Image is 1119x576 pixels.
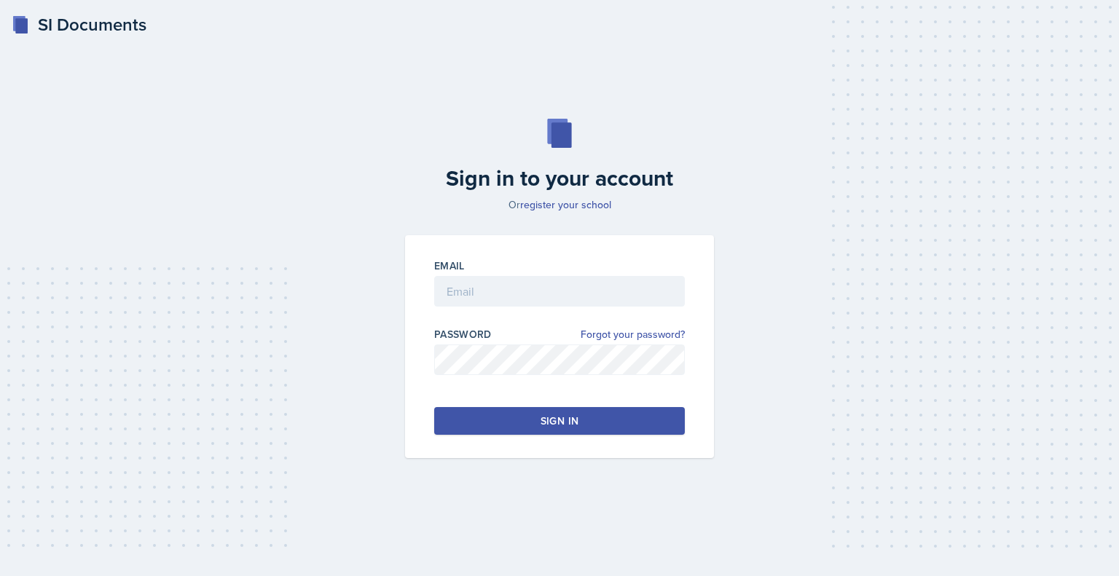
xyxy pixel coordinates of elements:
[434,276,685,307] input: Email
[581,327,685,342] a: Forgot your password?
[396,165,723,192] h2: Sign in to your account
[396,197,723,212] p: Or
[12,12,146,38] a: SI Documents
[541,414,578,428] div: Sign in
[434,259,465,273] label: Email
[520,197,611,212] a: register your school
[434,407,685,435] button: Sign in
[434,327,492,342] label: Password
